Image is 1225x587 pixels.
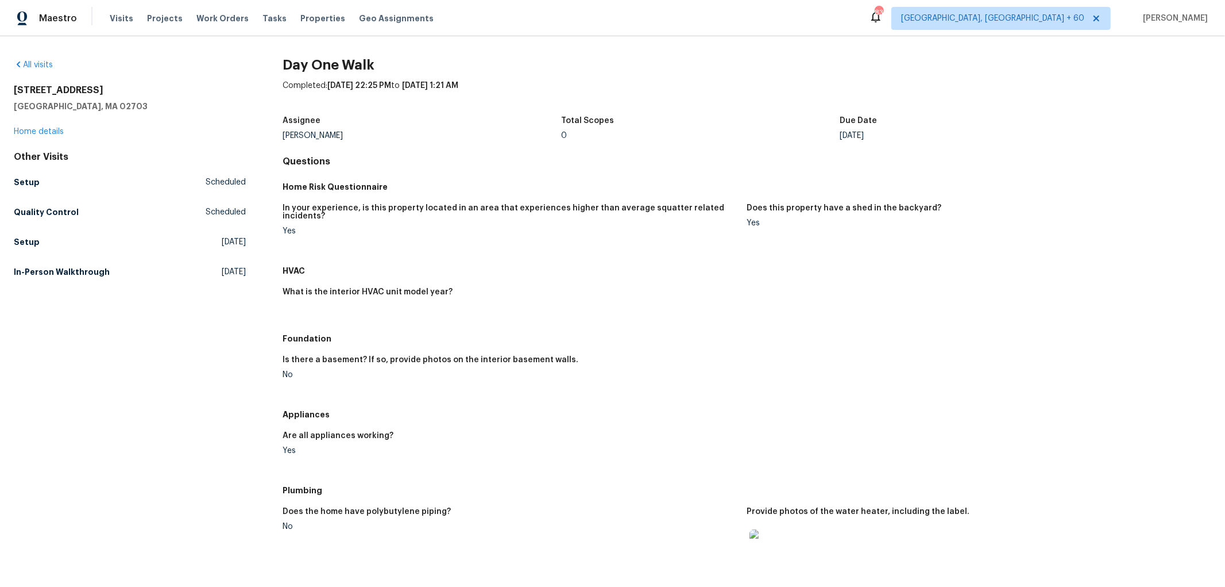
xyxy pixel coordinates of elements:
div: Yes [283,227,737,235]
span: Visits [110,13,133,24]
h5: Home Risk Questionnaire [283,181,1211,193]
a: SetupScheduled [14,172,246,193]
div: [DATE] [840,132,1118,140]
span: Projects [147,13,183,24]
h5: In-Person Walkthrough [14,266,110,278]
div: [PERSON_NAME] [283,132,561,140]
h5: What is the interior HVAC unit model year? [283,288,453,296]
span: Properties [300,13,345,24]
span: [DATE] [222,266,246,278]
div: 0 [561,132,840,140]
span: Geo Assignments [359,13,434,24]
div: Other Visits [14,151,246,163]
span: Scheduled [206,177,246,188]
h5: Setup [14,236,40,248]
h5: Provide photos of the water heater, including the label. [747,508,970,516]
h5: In your experience, is this property located in an area that experiences higher than average squa... [283,204,737,220]
div: Yes [747,219,1202,227]
a: All visits [14,61,53,69]
h5: [GEOGRAPHIC_DATA], MA 02703 [14,101,246,112]
div: Completed: to [283,80,1211,110]
h5: Due Date [840,117,877,125]
span: Maestro [39,13,77,24]
a: Setup[DATE] [14,232,246,252]
h5: Foundation [283,333,1211,344]
h5: Appliances [283,409,1211,420]
h2: Day One Walk [283,59,1211,71]
div: 839 [875,7,883,18]
h5: Quality Control [14,206,79,218]
a: Home details [14,128,64,136]
h5: HVAC [283,265,1211,277]
h4: Questions [283,156,1211,167]
span: [DATE] 22:25 PM [327,82,391,90]
span: Tasks [262,14,287,22]
a: Quality ControlScheduled [14,202,246,222]
h5: Does the home have polybutylene piping? [283,508,451,516]
h5: Setup [14,177,40,188]
span: Scheduled [206,206,246,218]
h2: [STREET_ADDRESS] [14,85,246,96]
h5: Total Scopes [561,117,614,125]
span: [PERSON_NAME] [1138,13,1208,24]
h5: Plumbing [283,485,1211,496]
span: [GEOGRAPHIC_DATA], [GEOGRAPHIC_DATA] + 60 [901,13,1084,24]
h5: Does this property have a shed in the backyard? [747,204,942,212]
div: No [283,523,737,531]
div: No [283,371,737,379]
h5: Are all appliances working? [283,432,393,440]
a: In-Person Walkthrough[DATE] [14,262,246,282]
div: Yes [283,447,737,455]
span: [DATE] 1:21 AM [402,82,458,90]
span: [DATE] [222,236,246,248]
h5: Assignee [283,117,320,125]
h5: Is there a basement? If so, provide photos on the interior basement walls. [283,356,578,364]
span: Work Orders [196,13,249,24]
